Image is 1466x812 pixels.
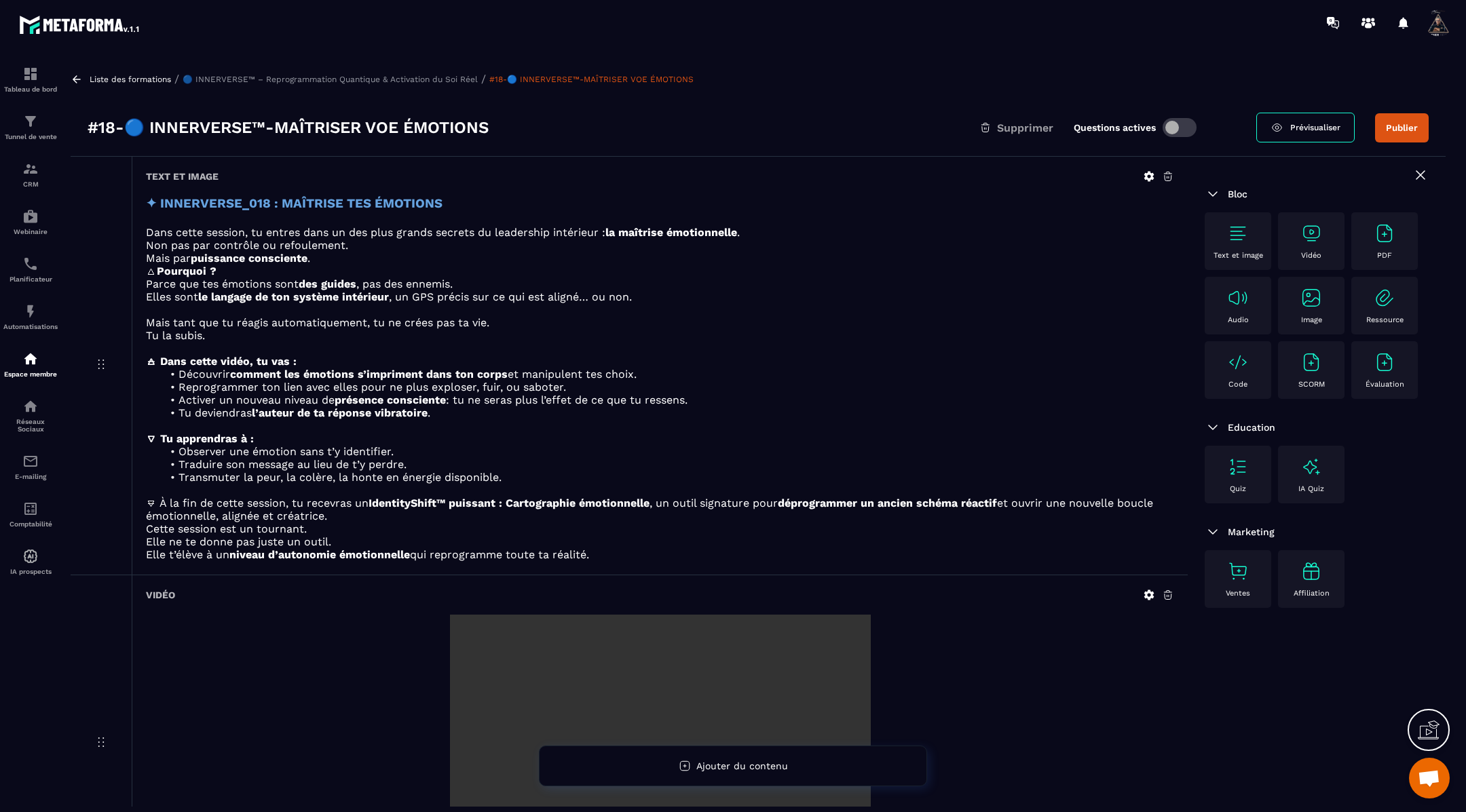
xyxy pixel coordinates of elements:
[1228,189,1247,199] span: Bloc
[162,381,1174,393] li: Reprogrammer ton lien avec elles pour ne plus exploser, fuir, ou saboter.
[174,73,179,85] span: /
[22,453,39,469] img: email
[146,535,1174,548] p: Elle ne te donne pas juste un outil.
[1366,315,1404,324] p: Ressource
[1377,251,1392,260] p: PDF
[335,393,446,406] strong: présence consciente
[146,171,219,182] h6: Text et image
[1205,186,1221,202] img: arrow-down
[1374,223,1395,244] img: text-image no-wra
[162,458,1174,471] li: Traduire son message au lieu de t’y perdre.
[3,56,58,103] a: formationformationTableau de bord
[3,198,58,246] a: automationsautomationsWebinaire
[157,265,217,277] strong: Pourquoi ?
[1375,113,1429,142] button: Publier
[1227,351,1249,373] img: text-image no-wra
[3,228,58,235] p: Webinaire
[1228,422,1275,433] span: Education
[3,151,58,198] a: formationformationCRM
[1374,287,1395,309] img: text-image no-wra
[1301,315,1322,324] p: Image
[146,329,1174,342] p: Tu la subis.
[252,406,428,419] strong: l’auteur de ta réponse vibratoire
[3,293,58,341] a: automationsautomationsAutomatisations
[146,355,297,368] strong: 🜁 Dans cette vidéo, tu vas :
[146,226,1174,239] p: Dans cette session, tu entres dans un des plus grands secrets du leadership intérieur : .
[183,75,478,84] a: 🔵 INNERVERSE™ – Reprogrammation Quantique & Activation du Soi Réel
[605,226,737,239] strong: la maîtrise émotionnelle
[191,252,307,265] strong: puissance consciente
[22,501,39,517] img: accountant
[1230,484,1246,493] p: Quiz
[1227,223,1249,244] img: text-image no-wra
[146,316,1174,329] p: Mais tant que tu réagis automatiquement, tu ne crées pas ta vie.
[1227,560,1249,582] img: text-image no-wra
[1298,484,1324,493] p: IA Quiz
[1374,351,1395,373] img: text-image no-wra
[1300,560,1322,582] img: text-image
[229,548,410,561] strong: niveau d’autonomie émotionnelle
[1214,251,1263,260] p: Text et image
[162,393,1174,406] li: Activer un nouveau niveau de : tu ne seras plus l’effet de ce que tu ressens.
[369,497,650,509] strong: IdentityShift™ puissant : Cartographie émotionnelle
[3,180,58,188] p: CRM
[22,66,39,82] img: formation
[162,406,1174,419] li: Tu deviendras .
[1409,758,1450,798] a: Ouvrir le chat
[1366,380,1404,389] p: Évaluation
[3,370,58,378] p: Espace membre
[3,323,58,330] p: Automatisations
[22,351,39,367] img: automations
[22,256,39,272] img: scheduler
[22,548,39,564] img: automations
[696,760,788,771] span: Ajouter du contenu
[162,471,1174,484] li: Transmuter la peur, la colère, la honte en énergie disponible.
[1290,123,1340,132] span: Prévisualiser
[3,85,58,93] p: Tableau de bord
[1228,526,1275,537] span: Marketing
[22,208,39,225] img: automations
[1226,589,1250,598] p: Ventes
[90,75,171,84] a: Liste des formations
[1294,589,1330,598] p: Affiliation
[3,443,58,490] a: emailemailE-mailing
[997,121,1053,134] span: Supprimer
[1300,223,1322,244] img: text-image no-wra
[146,196,443,211] strong: ✦ INNERVERSE_018 : MAÎTRISE TES ÉMOTIONS
[1205,524,1221,540] img: arrow-down
[146,277,1174,290] p: Parce que tes émotions sont , pas des ennemis.
[146,497,1174,522] p: 🜃 À la fin de cette session, tu recevras un , un outil signature pour et ouvrir une nouvelle bouc...
[19,12,141,37] img: logo
[162,368,1174,381] li: Découvrir et manipulent tes choix.
[146,522,1174,535] p: Cette session est un tournant.
[22,161,39,177] img: formation
[22,113,39,130] img: formation
[146,290,1174,303] p: Elles sont , un GPS précis sur ce qui est aligné… ou non.
[1227,456,1249,478] img: text-image no-wra
[1074,122,1156,133] label: Questions actives
[299,277,356,290] strong: des guides
[1228,315,1249,324] p: Audio
[778,497,997,509] strong: déprogrammer un ancien schéma réactif
[230,368,508,381] strong: comment les émotions s’impriment dans ton corps
[146,239,1174,252] p: Non pas par contrôle ou refoulement.
[146,548,1174,561] p: Elle t’élève à un qui reprogramme toute ta réalité.
[3,520,58,528] p: Comptabilité
[3,568,58,575] p: IA prospects
[1228,380,1247,389] p: Code
[481,73,486,85] span: /
[1301,251,1321,260] p: Vidéo
[3,490,58,538] a: accountantaccountantComptabilité
[1256,113,1355,142] a: Prévisualiser
[3,133,58,140] p: Tunnel de vente
[1298,380,1325,389] p: SCORM
[198,290,389,303] strong: le langage de ton système intérieur
[3,246,58,293] a: schedulerschedulerPlanificateur
[3,418,58,433] p: Réseaux Sociaux
[146,589,175,600] h6: Vidéo
[1300,351,1322,373] img: text-image no-wra
[146,432,254,445] strong: 🜄 Tu apprendras à :
[22,398,39,414] img: social-network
